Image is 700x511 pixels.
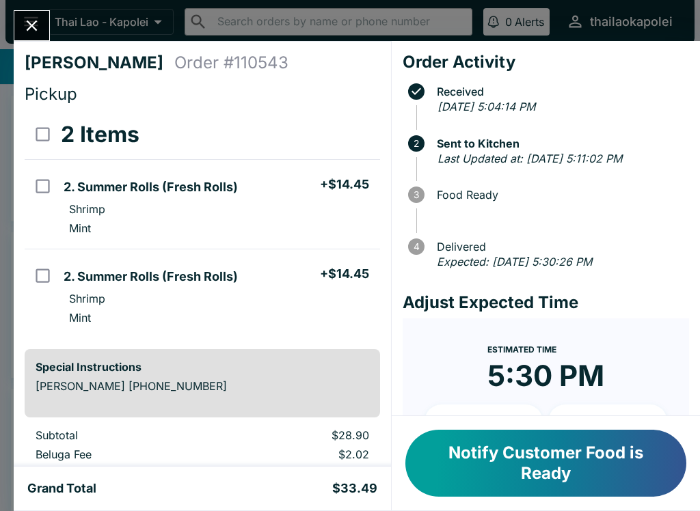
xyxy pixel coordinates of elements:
em: Expected: [DATE] 5:30:26 PM [437,255,592,268]
table: orders table [25,428,380,505]
h3: 2 Items [61,121,139,148]
h4: Adjust Expected Time [403,292,689,313]
text: 3 [414,189,419,200]
h5: 2. Summer Rolls (Fresh Rolls) [64,268,238,285]
p: $28.90 [234,428,368,442]
span: Delivered [430,240,689,253]
h5: $33.49 [332,480,377,497]
p: Shrimp [69,292,105,305]
p: Beluga Fee [36,447,213,461]
h4: Order Activity [403,52,689,72]
h6: Special Instructions [36,360,369,374]
h5: + $14.45 [320,176,369,193]
table: orders table [25,110,380,338]
text: 2 [414,138,419,149]
h4: [PERSON_NAME] [25,53,174,73]
p: Subtotal [36,428,213,442]
time: 5:30 PM [487,358,604,393]
p: Mint [69,221,91,235]
p: Shrimp [69,202,105,216]
button: + 10 [425,404,543,439]
p: [PERSON_NAME] [PHONE_NUMBER] [36,379,369,393]
text: 4 [413,241,419,252]
span: Sent to Kitchen [430,137,689,150]
span: Food Ready [430,189,689,201]
span: Received [430,85,689,98]
button: Close [14,11,49,40]
button: + 20 [548,404,667,439]
button: Notify Customer Food is Ready [405,430,686,497]
em: Last Updated at: [DATE] 5:11:02 PM [437,152,622,165]
h4: Order # 110543 [174,53,288,73]
em: [DATE] 5:04:14 PM [437,100,535,113]
h5: + $14.45 [320,266,369,282]
p: $2.02 [234,447,368,461]
h5: Grand Total [27,480,96,497]
p: Mint [69,311,91,324]
span: Estimated Time [487,344,556,355]
h5: 2. Summer Rolls (Fresh Rolls) [64,179,238,195]
span: Pickup [25,84,77,104]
